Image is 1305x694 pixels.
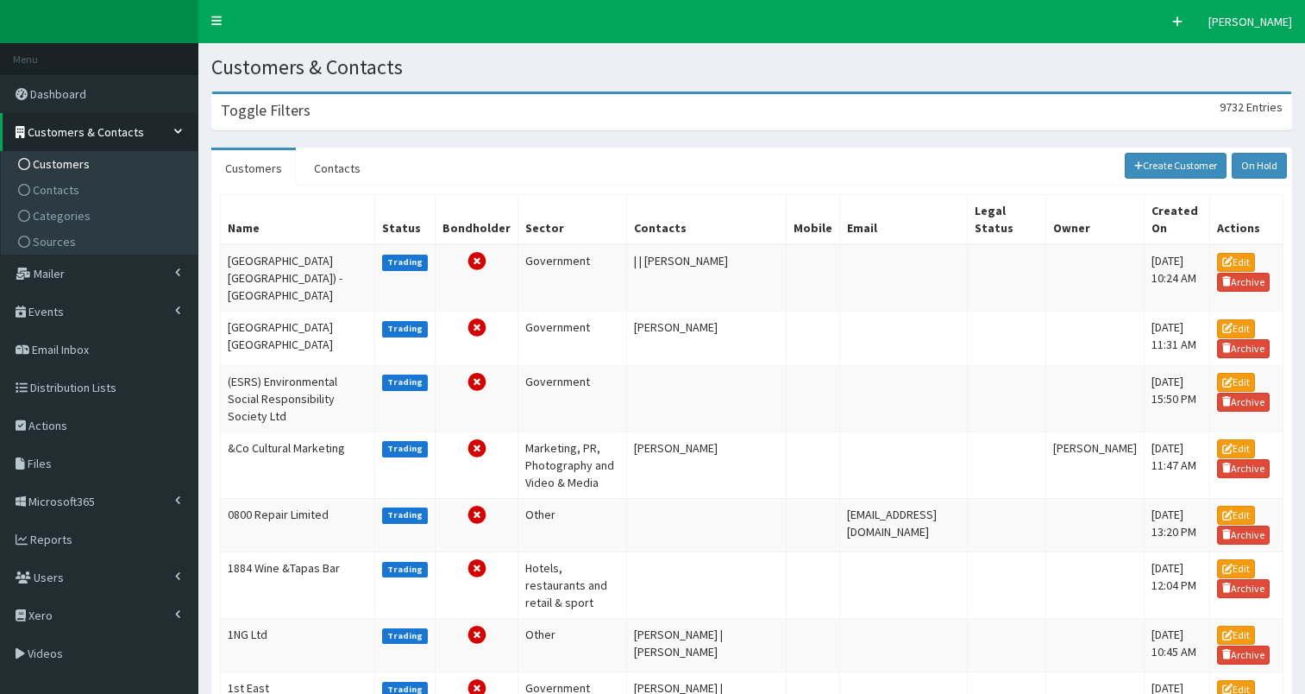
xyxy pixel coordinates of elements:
[627,312,787,365] td: [PERSON_NAME]
[1144,312,1209,365] td: [DATE] 11:31 AM
[211,150,296,186] a: Customers
[33,208,91,224] span: Categories
[627,244,787,312] td: | | [PERSON_NAME]
[1217,273,1270,292] a: Archive
[30,86,86,102] span: Dashboard
[34,570,64,585] span: Users
[627,432,787,498] td: [PERSON_NAME]
[382,628,429,644] label: Trading
[1217,439,1255,458] a: Edit
[33,182,79,198] span: Contacts
[1217,579,1270,598] a: Archive
[221,498,375,552] td: 0800 Repair Limited
[1144,618,1209,672] td: [DATE] 10:45 AM
[382,255,429,270] label: Trading
[1144,498,1209,552] td: [DATE] 13:20 PM
[221,432,375,498] td: &Co Cultural Marketing
[382,562,429,577] label: Trading
[5,151,198,177] a: Customers
[300,150,374,186] a: Contacts
[840,498,968,552] td: [EMAIL_ADDRESS][DOMAIN_NAME]
[518,312,627,365] td: Government
[1220,99,1244,115] span: 9732
[221,618,375,672] td: 1NG Ltd
[1208,14,1292,29] span: [PERSON_NAME]
[1144,244,1209,312] td: [DATE] 10:24 AM
[840,195,968,245] th: Email
[382,375,429,390] label: Trading
[1144,552,1209,618] td: [DATE] 12:04 PM
[518,244,627,312] td: Government
[1217,626,1255,645] a: Edit
[1217,559,1255,578] a: Edit
[518,195,627,245] th: Sector
[518,618,627,672] td: Other
[221,365,375,432] td: (ESRS) Environmental Social Responsibility Society Ltd
[1217,393,1270,412] a: Archive
[1232,153,1287,179] a: On Hold
[211,56,1292,79] h1: Customers & Contacts
[787,195,840,245] th: Mobile
[1217,339,1270,358] a: Archive
[32,342,89,357] span: Email Inbox
[1144,432,1209,498] td: [DATE] 11:47 AM
[518,552,627,618] td: Hotels, restaurants and retail & sport
[28,646,63,661] span: Videos
[28,608,53,623] span: Xero
[382,508,429,523] label: Trading
[1045,195,1144,245] th: Owner
[221,244,375,312] td: [GEOGRAPHIC_DATA] [GEOGRAPHIC_DATA]) - [GEOGRAPHIC_DATA]
[1144,195,1209,245] th: Created On
[1217,506,1255,525] a: Edit
[1144,365,1209,432] td: [DATE] 15:50 PM
[382,321,429,337] label: Trading
[5,177,198,203] a: Contacts
[221,195,375,245] th: Name
[28,494,95,509] span: Microsoft365
[33,234,76,249] span: Sources
[1217,319,1255,338] a: Edit
[1125,153,1227,179] a: Create Customer
[967,195,1045,245] th: Legal Status
[1217,253,1255,272] a: Edit
[518,432,627,498] td: Marketing, PR, Photography and Video & Media
[627,618,787,672] td: [PERSON_NAME] | [PERSON_NAME]
[518,498,627,552] td: Other
[518,365,627,432] td: Government
[374,195,436,245] th: Status
[627,195,787,245] th: Contacts
[1217,646,1270,665] a: Archive
[221,312,375,365] td: [GEOGRAPHIC_DATA] [GEOGRAPHIC_DATA]
[221,552,375,618] td: 1884 Wine &Tapas Bar
[30,380,116,395] span: Distribution Lists
[5,229,198,255] a: Sources
[1045,432,1144,498] td: [PERSON_NAME]
[382,441,429,457] label: Trading
[30,532,72,547] span: Reports
[33,156,90,172] span: Customers
[28,304,64,319] span: Events
[34,266,65,281] span: Mailer
[28,456,52,471] span: Files
[28,418,67,433] span: Actions
[1209,195,1283,245] th: Actions
[1246,99,1283,115] span: Entries
[1217,459,1270,478] a: Archive
[436,195,518,245] th: Bondholder
[221,103,311,118] h3: Toggle Filters
[5,203,198,229] a: Categories
[1217,373,1255,392] a: Edit
[1217,526,1270,545] a: Archive
[28,124,144,140] span: Customers & Contacts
